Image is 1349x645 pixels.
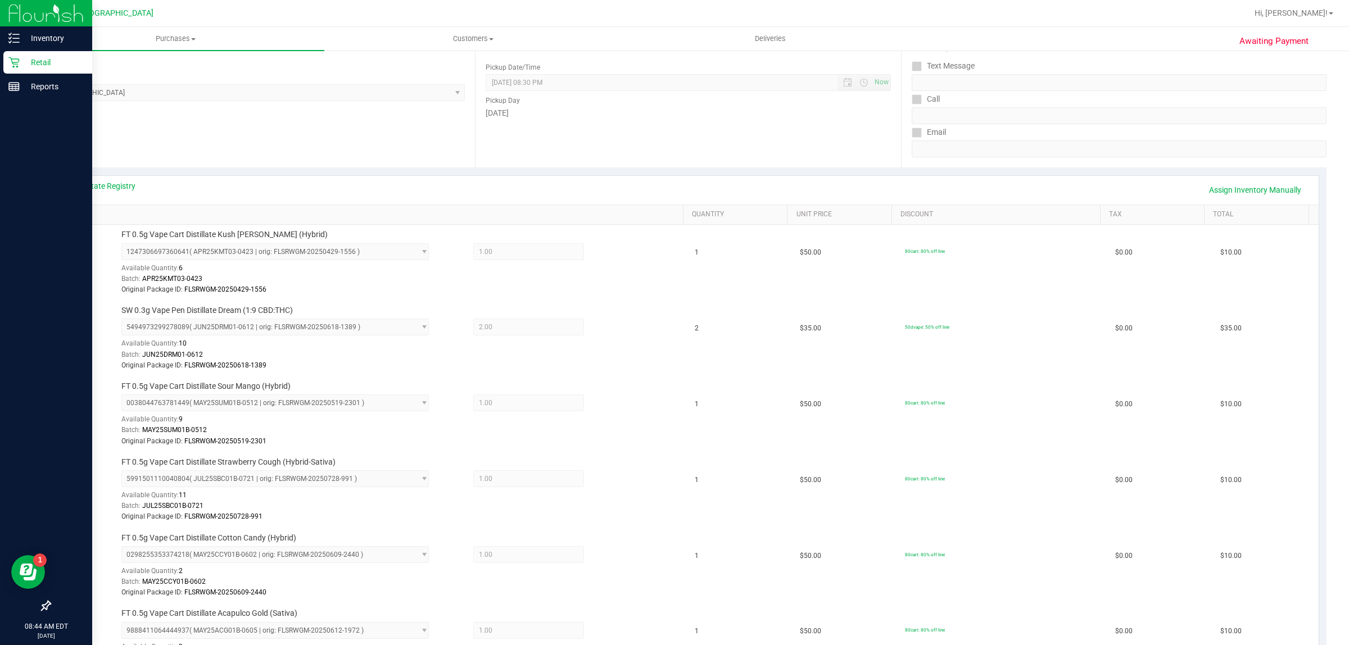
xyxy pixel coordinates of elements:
[800,475,821,485] span: $50.00
[142,351,203,358] span: JUN25DRM01-0612
[622,27,919,51] a: Deliveries
[800,247,821,258] span: $50.00
[142,578,206,585] span: MAY25CCY01B-0602
[121,426,141,434] span: Batch:
[1115,626,1133,637] span: $0.00
[27,27,324,51] a: Purchases
[800,551,821,561] span: $50.00
[121,381,291,392] span: FT 0.5g Vape Cart Distillate Sour Mango (Hybrid)
[695,551,699,561] span: 1
[121,285,183,293] span: Original Package ID:
[1220,247,1242,258] span: $10.00
[1202,180,1309,199] a: Assign Inventory Manually
[68,180,135,192] a: View State Registry
[184,361,266,369] span: FLSRWGM-20250618-1389
[142,426,207,434] span: MAY25SUM01B-0512
[1115,247,1133,258] span: $0.00
[142,502,203,510] span: JUL25SBC01B-0721
[184,437,266,445] span: FLSRWGM-20250519-2301
[121,487,445,509] div: Available Quantity:
[121,305,293,316] span: SW 0.3g Vape Pen Distillate Dream (1:9 CBD:THC)
[20,80,87,93] p: Reports
[800,626,821,637] span: $50.00
[1220,399,1242,410] span: $10.00
[121,608,297,619] span: FT 0.5g Vape Cart Distillate Acapulco Gold (Sativa)
[121,437,183,445] span: Original Package ID:
[1220,551,1242,561] span: $10.00
[121,588,183,596] span: Original Package ID:
[695,626,699,637] span: 1
[27,34,324,44] span: Purchases
[121,578,141,585] span: Batch:
[121,275,141,283] span: Batch:
[905,476,945,482] span: 80cart: 80% off line
[179,491,187,499] span: 11
[1220,626,1242,637] span: $10.00
[8,81,20,92] inline-svg: Reports
[121,563,445,585] div: Available Quantity:
[740,34,801,44] span: Deliveries
[11,555,45,589] iframe: Resource center
[179,264,183,272] span: 6
[121,411,445,433] div: Available Quantity:
[8,57,20,68] inline-svg: Retail
[121,502,141,510] span: Batch:
[5,621,87,632] p: 08:44 AM EDT
[179,339,187,347] span: 10
[179,415,183,423] span: 9
[33,553,47,567] iframe: Resource center unread badge
[121,335,445,357] div: Available Quantity:
[695,323,699,334] span: 2
[486,107,890,119] div: [DATE]
[66,210,679,219] a: SKU
[1255,8,1328,17] span: Hi, [PERSON_NAME]!
[912,74,1327,91] input: Format: (999) 999-9999
[179,567,183,575] span: 2
[184,512,262,520] span: FLSRWGM-20250728-991
[184,588,266,596] span: FLSRWGM-20250609-2440
[1239,35,1309,48] span: Awaiting Payment
[8,33,20,44] inline-svg: Inventory
[142,275,202,283] span: APR25KMT03-0423
[20,56,87,69] p: Retail
[121,229,328,240] span: FT 0.5g Vape Cart Distillate Kush [PERSON_NAME] (Hybrid)
[1109,210,1200,219] a: Tax
[905,552,945,557] span: 80cart: 80% off line
[912,91,940,107] label: Call
[1115,475,1133,485] span: $0.00
[800,323,821,334] span: $35.00
[692,210,783,219] a: Quantity
[1115,323,1133,334] span: $0.00
[905,324,949,330] span: 50dvape: 50% off line
[121,351,141,358] span: Batch:
[1115,399,1133,410] span: $0.00
[796,210,888,219] a: Unit Price
[121,457,336,467] span: FT 0.5g Vape Cart Distillate Strawberry Cough (Hybrid-Sativa)
[912,58,975,74] label: Text Message
[1115,551,1133,561] span: $0.00
[912,107,1327,124] input: Format: (999) 999-9999
[121,260,445,282] div: Available Quantity:
[121,512,183,520] span: Original Package ID:
[1213,210,1304,219] a: Total
[325,34,621,44] span: Customers
[695,475,699,485] span: 1
[1220,475,1242,485] span: $10.00
[905,248,945,254] span: 80cart: 80% off line
[5,632,87,640] p: [DATE]
[486,96,520,106] label: Pickup Day
[905,400,945,406] span: 80cart: 80% off line
[800,399,821,410] span: $50.00
[324,27,622,51] a: Customers
[184,285,266,293] span: FLSRWGM-20250429-1556
[20,31,87,45] p: Inventory
[1220,323,1242,334] span: $35.00
[905,627,945,633] span: 80cart: 80% off line
[486,62,540,72] label: Pickup Date/Time
[695,247,699,258] span: 1
[900,210,1096,219] a: Discount
[121,533,296,543] span: FT 0.5g Vape Cart Distillate Cotton Candy (Hybrid)
[695,399,699,410] span: 1
[912,124,946,140] label: Email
